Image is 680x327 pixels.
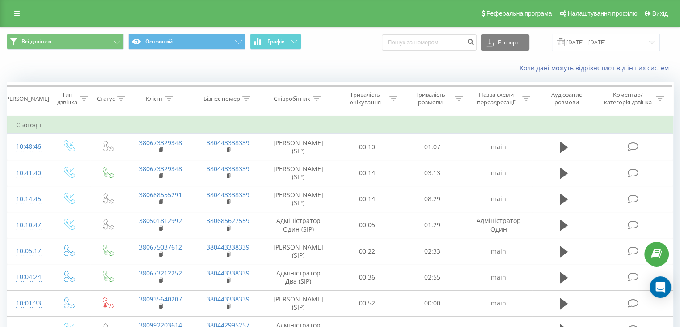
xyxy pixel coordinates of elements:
[262,238,335,264] td: [PERSON_NAME] (SIP)
[16,138,40,155] div: 10:48:46
[486,10,552,17] span: Реферальна програма
[408,91,452,106] div: Тривалість розмови
[520,64,673,72] a: Коли дані можуть відрізнятися вiд інших систем
[16,242,40,260] div: 10:05:17
[335,186,400,212] td: 00:14
[465,160,532,186] td: main
[343,91,388,106] div: Тривалість очікування
[203,95,240,103] div: Бізнес номер
[465,134,532,160] td: main
[56,91,77,106] div: Тип дзвінка
[274,95,310,103] div: Співробітник
[207,164,249,173] a: 380443338339
[139,216,182,225] a: 380501812992
[139,138,182,147] a: 380673329348
[465,186,532,212] td: main
[400,160,465,186] td: 03:13
[335,238,400,264] td: 00:22
[262,264,335,290] td: Адміністратор Два (SIP)
[335,264,400,290] td: 00:36
[465,238,532,264] td: main
[262,160,335,186] td: [PERSON_NAME] (SIP)
[400,212,465,238] td: 01:29
[262,212,335,238] td: Адміністратор Один (SIP)
[335,160,400,186] td: 00:14
[7,116,673,134] td: Сьогодні
[465,290,532,316] td: main
[207,216,249,225] a: 380685627559
[7,34,124,50] button: Всі дзвінки
[139,190,182,199] a: 380688555291
[400,264,465,290] td: 02:55
[650,276,671,298] div: Open Intercom Messenger
[465,212,532,238] td: Адміністратор Один
[541,91,593,106] div: Аудіозапис розмови
[4,95,49,103] div: [PERSON_NAME]
[262,290,335,316] td: [PERSON_NAME] (SIP)
[207,295,249,303] a: 380443338339
[207,243,249,251] a: 380443338339
[146,95,163,103] div: Клієнт
[16,268,40,286] div: 10:04:24
[262,134,335,160] td: [PERSON_NAME] (SIP)
[335,212,400,238] td: 00:05
[400,134,465,160] td: 01:07
[335,134,400,160] td: 00:10
[567,10,637,17] span: Налаштування профілю
[400,186,465,212] td: 08:29
[16,216,40,234] div: 10:10:47
[128,34,245,50] button: Основний
[601,91,654,106] div: Коментар/категорія дзвінка
[267,39,285,45] span: Графік
[652,10,668,17] span: Вихід
[481,34,529,51] button: Експорт
[473,91,520,106] div: Назва схеми переадресації
[139,269,182,277] a: 380673212252
[207,190,249,199] a: 380443338339
[250,34,301,50] button: Графік
[465,264,532,290] td: main
[382,34,477,51] input: Пошук за номером
[16,164,40,182] div: 10:41:40
[139,243,182,251] a: 380675037612
[139,164,182,173] a: 380673329348
[21,38,51,45] span: Всі дзвінки
[400,238,465,264] td: 02:33
[207,138,249,147] a: 380443338339
[16,190,40,208] div: 10:14:45
[97,95,115,103] div: Статус
[335,290,400,316] td: 00:52
[207,269,249,277] a: 380443338339
[16,295,40,312] div: 10:01:33
[400,290,465,316] td: 00:00
[262,186,335,212] td: [PERSON_NAME] (SIP)
[139,295,182,303] a: 380935640207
